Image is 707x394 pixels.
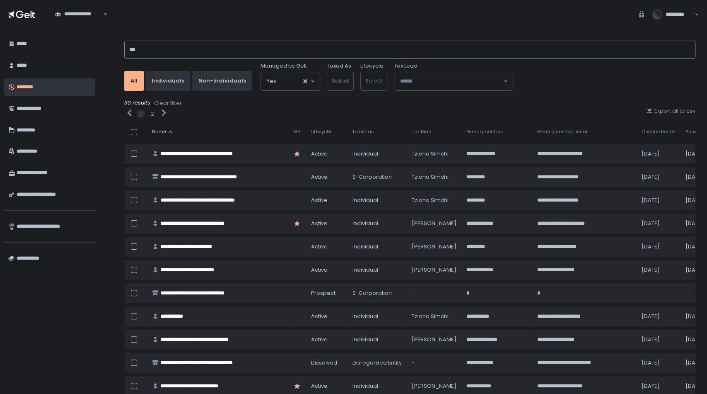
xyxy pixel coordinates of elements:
[466,129,503,135] span: Primary contact
[352,336,401,343] div: Individual
[154,99,182,107] button: Clear filter
[646,107,695,115] button: Export all to csv
[394,62,417,70] span: Tax Lead
[411,266,456,274] div: [PERSON_NAME]
[140,110,142,118] button: 1
[50,6,108,23] div: Search for option
[145,71,191,91] button: Individuals
[261,62,307,70] span: Managed by Gelt
[411,313,456,320] div: Tziona Simchi
[394,72,513,90] div: Search for option
[411,197,456,204] div: Tziona Simchi
[411,173,456,181] div: Tziona Simchi
[642,289,676,297] div: -
[400,77,503,85] input: Search for option
[411,336,456,343] div: [PERSON_NAME]
[352,150,401,158] div: Individual
[311,289,335,297] span: prospect
[411,150,456,158] div: Tziona Simchi
[352,289,401,297] div: S-Corporation
[152,77,184,85] div: Individuals
[352,243,401,251] div: Individual
[642,243,676,251] div: [DATE]
[332,77,349,85] span: Select
[261,72,320,90] div: Search for option
[642,129,676,135] span: Onboarded on
[352,129,374,135] span: Taxed as
[642,150,676,158] div: [DATE]
[360,62,384,70] label: Lifecycle
[642,220,676,227] div: [DATE]
[311,129,331,135] span: Lifecycle
[642,173,676,181] div: [DATE]
[352,220,401,227] div: Individual
[352,197,401,204] div: Individual
[411,129,431,135] span: Tax lead
[537,129,589,135] span: Primary contact email
[327,62,351,70] label: Taxed As
[152,129,166,135] span: Name
[365,77,382,85] span: Select
[352,313,401,320] div: Individual
[55,18,103,26] input: Search for option
[642,359,676,367] div: [DATE]
[311,313,327,320] span: active
[411,289,456,297] div: -
[642,266,676,274] div: [DATE]
[642,313,676,320] div: [DATE]
[411,382,456,390] div: [PERSON_NAME]
[311,359,337,367] span: dissolved
[311,173,327,181] span: active
[352,382,401,390] div: Individual
[311,220,327,227] span: active
[124,71,144,91] button: All
[411,359,456,367] div: -
[411,220,456,227] div: [PERSON_NAME]
[352,266,401,274] div: Individual
[411,243,456,251] div: [PERSON_NAME]
[198,77,246,85] div: Non-Individuals
[151,110,154,118] button: 2
[130,77,138,85] div: All
[192,71,252,91] button: Non-Individuals
[311,266,327,274] span: active
[642,197,676,204] div: [DATE]
[352,173,401,181] div: S-Corporation
[352,359,401,367] div: Disregarded Entity
[311,150,327,158] span: active
[276,77,302,85] input: Search for option
[311,197,327,204] span: active
[267,77,276,85] span: Yes
[311,243,327,251] span: active
[311,336,327,343] span: active
[642,336,676,343] div: [DATE]
[303,79,307,83] button: Clear Selected
[642,382,676,390] div: [DATE]
[311,382,327,390] span: active
[124,99,695,107] div: 33 results
[293,129,300,135] span: VIP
